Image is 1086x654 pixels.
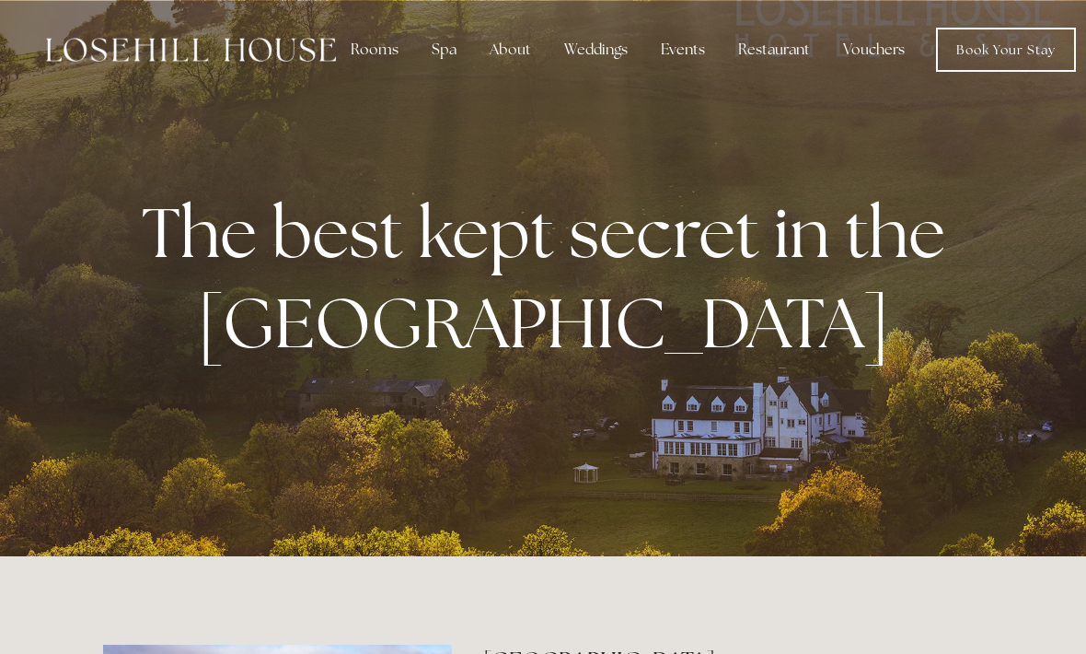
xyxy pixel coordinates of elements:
[46,38,336,62] img: Losehill House
[723,31,825,68] div: Restaurant
[646,31,720,68] div: Events
[475,31,546,68] div: About
[142,187,960,368] strong: The best kept secret in the [GEOGRAPHIC_DATA]
[828,31,919,68] a: Vouchers
[336,31,413,68] div: Rooms
[417,31,471,68] div: Spa
[936,28,1076,72] a: Book Your Stay
[549,31,642,68] div: Weddings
